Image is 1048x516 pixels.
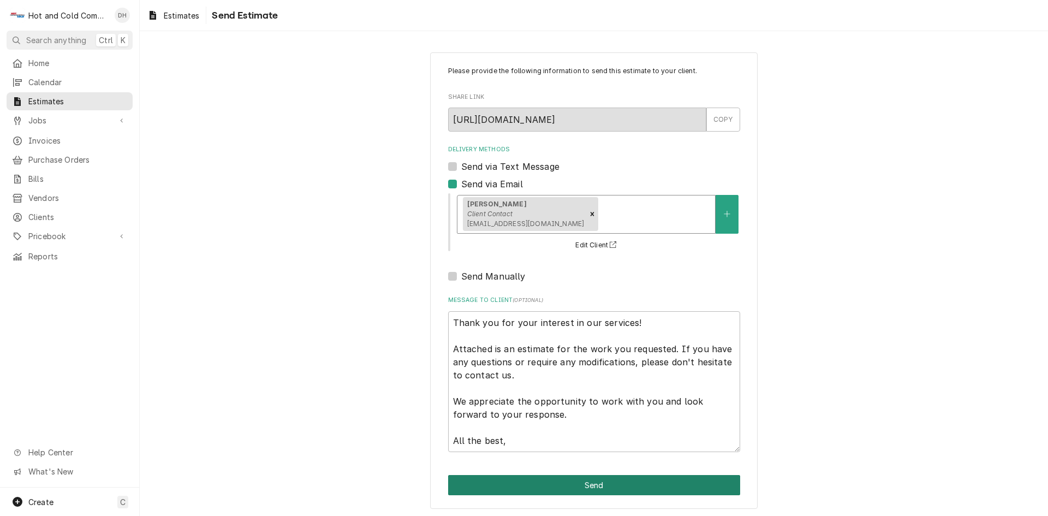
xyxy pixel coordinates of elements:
[467,220,584,228] span: [EMAIL_ADDRESS][DOMAIN_NAME]
[28,192,127,204] span: Vendors
[448,66,740,452] div: Estimate Send Form
[209,8,278,23] span: Send Estimate
[99,34,113,46] span: Ctrl
[7,443,133,461] a: Go to Help Center
[121,34,126,46] span: K
[28,57,127,69] span: Home
[28,230,111,242] span: Pricebook
[574,239,621,252] button: Edit Client
[115,8,130,23] div: DH
[448,475,740,495] div: Button Group
[513,297,543,303] span: ( optional )
[7,208,133,226] a: Clients
[26,34,86,46] span: Search anything
[448,296,740,305] label: Message to Client
[7,462,133,481] a: Go to What's New
[115,8,130,23] div: Daryl Harris's Avatar
[28,135,127,146] span: Invoices
[461,270,526,283] label: Send Manually
[706,108,740,132] button: COPY
[467,210,513,218] em: Client Contact
[461,177,523,191] label: Send via Email
[7,170,133,188] a: Bills
[7,132,133,150] a: Invoices
[448,93,740,132] div: Share Link
[448,475,740,495] button: Send
[448,93,740,102] label: Share Link
[448,66,740,76] p: Please provide the following information to send this estimate to your client.
[28,211,127,223] span: Clients
[28,251,127,262] span: Reports
[28,173,127,185] span: Bills
[28,466,126,477] span: What's New
[448,475,740,495] div: Button Group Row
[28,447,126,458] span: Help Center
[7,31,133,50] button: Search anythingCtrlK
[7,73,133,91] a: Calendar
[120,496,126,508] span: C
[586,197,598,231] div: Remove [object Object]
[28,96,127,107] span: Estimates
[7,92,133,110] a: Estimates
[724,210,730,218] svg: Create New Contact
[10,8,25,23] div: Hot and Cold Commercial Kitchens, Inc.'s Avatar
[448,296,740,452] div: Message to Client
[467,200,527,208] strong: [PERSON_NAME]
[28,115,111,126] span: Jobs
[716,195,739,234] button: Create New Contact
[7,189,133,207] a: Vendors
[448,145,740,154] label: Delivery Methods
[7,151,133,169] a: Purchase Orders
[28,154,127,165] span: Purchase Orders
[7,247,133,265] a: Reports
[28,76,127,88] span: Calendar
[448,311,740,452] textarea: Thank you for your interest in our services! Attached is an estimate for the work you requested. ...
[164,10,199,21] span: Estimates
[10,8,25,23] div: H
[448,145,740,283] div: Delivery Methods
[461,160,559,173] label: Send via Text Message
[7,111,133,129] a: Go to Jobs
[430,52,758,509] div: Estimate Send
[28,10,109,21] div: Hot and Cold Commercial Kitchens, Inc.
[7,227,133,245] a: Go to Pricebook
[7,54,133,72] a: Home
[143,7,204,25] a: Estimates
[28,497,53,507] span: Create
